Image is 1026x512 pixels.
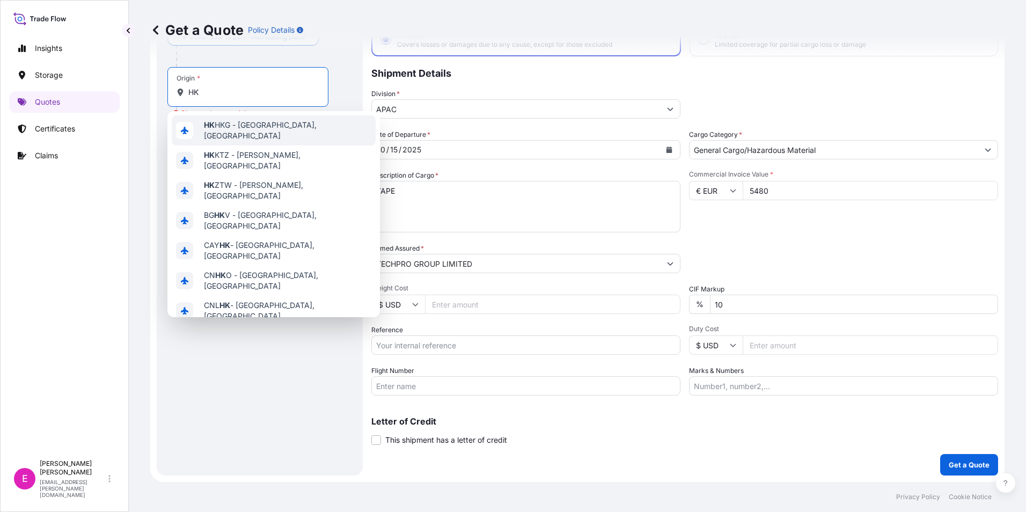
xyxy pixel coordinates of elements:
[248,25,295,35] p: Policy Details
[689,325,998,333] span: Duty Cost
[204,300,371,321] span: CNL - [GEOGRAPHIC_DATA], [GEOGRAPHIC_DATA]
[371,56,998,89] p: Shipment Details
[372,254,661,273] input: Full name
[40,459,106,477] p: [PERSON_NAME] [PERSON_NAME]
[204,150,215,159] b: HK
[689,295,710,314] div: %
[204,150,371,171] span: KTZ - [PERSON_NAME], [GEOGRAPHIC_DATA]
[689,170,998,179] span: Commercial Invoice Value
[978,140,998,159] button: Show suggestions
[371,365,414,376] label: Flight Number
[743,335,998,355] input: Enter amount
[401,143,422,156] div: year,
[35,70,63,81] p: Storage
[376,143,386,156] div: month,
[204,120,371,141] span: HK G - [GEOGRAPHIC_DATA], [GEOGRAPHIC_DATA]
[372,99,661,119] input: Type to search division
[214,210,225,220] b: HK
[204,180,371,201] span: ZTW - [PERSON_NAME], [GEOGRAPHIC_DATA]
[204,210,371,231] span: BG V - [GEOGRAPHIC_DATA], [GEOGRAPHIC_DATA]
[371,376,680,396] input: Enter name
[35,43,62,54] p: Insights
[204,180,215,189] b: HK
[219,240,230,250] b: HK
[371,170,438,181] label: Description of Cargo
[425,295,680,314] input: Enter amount
[896,493,940,501] p: Privacy Policy
[371,417,998,426] p: Letter of Credit
[689,284,724,295] label: CIF Markup
[204,270,371,291] span: CN O - [GEOGRAPHIC_DATA], [GEOGRAPHIC_DATA]
[22,473,28,484] span: E
[371,89,400,99] label: Division
[371,129,430,140] span: Date of Departure
[689,129,742,140] label: Cargo Category
[399,143,401,156] div: /
[389,143,399,156] div: day,
[173,108,250,119] div: Please select an origin
[689,376,998,396] input: Number1, number2,...
[743,181,998,200] input: Type amount
[371,335,680,355] input: Your internal reference
[35,97,60,107] p: Quotes
[177,74,200,83] div: Origin
[150,21,244,39] p: Get a Quote
[690,140,978,159] input: Select a commodity type
[386,143,389,156] div: /
[35,150,58,161] p: Claims
[661,99,680,119] button: Show suggestions
[371,243,424,254] label: Named Assured
[949,493,992,501] p: Cookie Notice
[204,240,371,261] span: CAY - [GEOGRAPHIC_DATA], [GEOGRAPHIC_DATA]
[661,254,680,273] button: Show suggestions
[188,87,315,98] input: Origin
[167,111,380,317] div: Show suggestions
[949,459,990,470] p: Get a Quote
[661,141,678,158] button: Calendar
[219,301,230,310] b: HK
[385,435,507,445] span: This shipment has a letter of credit
[710,295,998,314] input: Enter percentage
[689,365,744,376] label: Marks & Numbers
[35,123,75,134] p: Certificates
[215,270,226,280] b: HK
[371,325,403,335] label: Reference
[204,120,215,129] b: HK
[40,479,106,498] p: [EMAIL_ADDRESS][PERSON_NAME][DOMAIN_NAME]
[371,284,680,292] span: Freight Cost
